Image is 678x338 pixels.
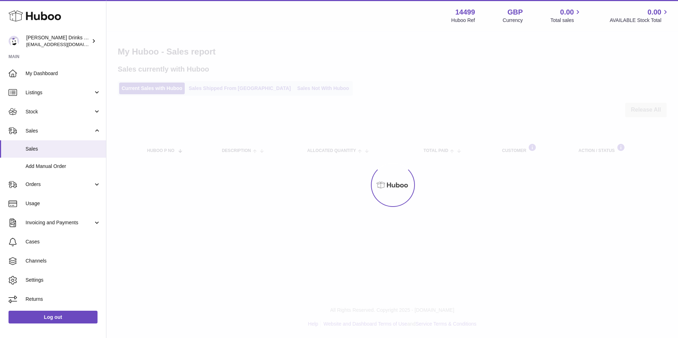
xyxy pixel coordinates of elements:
[26,163,101,170] span: Add Manual Order
[550,17,582,24] span: Total sales
[26,41,104,47] span: [EMAIL_ADDRESS][DOMAIN_NAME]
[26,258,101,264] span: Channels
[9,36,19,46] img: internalAdmin-14499@internal.huboo.com
[26,296,101,303] span: Returns
[9,311,98,323] a: Log out
[550,7,582,24] a: 0.00 Total sales
[451,17,475,24] div: Huboo Ref
[560,7,574,17] span: 0.00
[26,89,93,96] span: Listings
[26,181,93,188] span: Orders
[648,7,661,17] span: 0.00
[26,238,101,245] span: Cases
[26,146,101,152] span: Sales
[26,219,93,226] span: Invoicing and Payments
[503,17,523,24] div: Currency
[26,34,90,48] div: [PERSON_NAME] Drinks LTD (t/a Zooz)
[26,277,101,283] span: Settings
[610,7,669,24] a: 0.00 AVAILABLE Stock Total
[26,70,101,77] span: My Dashboard
[26,128,93,134] span: Sales
[26,108,93,115] span: Stock
[455,7,475,17] strong: 14499
[26,200,101,207] span: Usage
[610,17,669,24] span: AVAILABLE Stock Total
[507,7,523,17] strong: GBP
